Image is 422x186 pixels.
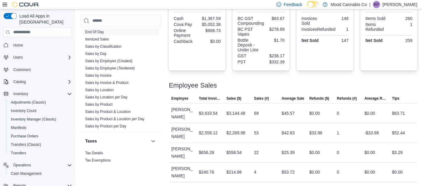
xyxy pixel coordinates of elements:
span: Sales by Product & Location per Day [85,116,144,121]
a: Manifests [8,124,29,131]
button: Users [1,53,74,62]
span: Customers [11,66,72,73]
div: GST [237,53,260,58]
a: Sales by Product per Day [85,124,126,128]
div: [PERSON_NAME] [169,123,196,143]
button: Catalog [11,78,28,85]
span: Manifests [11,125,26,130]
div: $278.89 [262,27,285,32]
span: Transfers (Classic) [8,141,72,148]
span: Inventory [13,91,28,96]
div: $52.44 [392,129,405,136]
span: Feedback [284,2,302,8]
button: Operations [11,162,34,169]
div: $0.00 [364,110,375,117]
div: Cashback [174,39,196,44]
span: Tips [392,96,399,101]
span: Sales by Invoice & Product [85,80,128,85]
span: Sales by Invoice [85,73,111,78]
div: $1,367.59 [198,16,221,21]
span: Itemized Sales [85,37,109,41]
div: 0 [337,168,339,176]
div: 53 [254,129,259,136]
div: PST [237,59,260,64]
span: Inventory [11,90,72,98]
a: Customers [11,66,33,73]
span: Inventory Count [11,108,37,113]
div: $1.70 [262,38,285,43]
div: $0.00 [198,39,221,44]
span: Sales by Employee (Created) [85,58,133,63]
div: Taxes [80,149,162,166]
button: Taxes [150,137,157,144]
button: Operations [1,161,74,169]
span: Sales by Location per Day [85,95,127,99]
span: Transfers (Classic) [11,142,41,147]
span: Refunds ($) [309,96,329,101]
span: Sales ($) [226,96,241,101]
span: Cash Management [8,170,72,177]
div: $0.00 [309,110,320,117]
div: Items Sold [365,16,388,21]
button: Transfers [6,149,74,157]
a: Sales by Product & Location per Day [85,117,144,121]
span: Sales by Classification [85,44,121,49]
span: Home [11,41,72,49]
div: $33.98 [309,129,322,136]
a: Purchase Orders [8,133,41,140]
span: Users [13,55,23,60]
div: $2,558.12 [199,129,217,136]
div: 69 [254,110,259,117]
div: InvoicesRefunded [301,27,335,32]
button: Inventory Manager (Classic) [6,115,74,123]
span: Inventory Manager (Classic) [8,116,72,123]
div: BC PST Vapes [237,27,260,37]
button: Users [11,54,25,61]
button: Inventory [11,90,31,98]
div: Online Payment [174,28,196,38]
span: Inventory Manager (Classic) [11,117,56,122]
div: 1 [338,27,348,32]
span: Sales (#) [254,96,269,101]
a: Transfers [8,149,28,157]
div: [PERSON_NAME] [169,162,196,182]
a: Sales by Day [85,51,107,56]
button: Home [1,41,74,50]
div: 22 [254,149,259,156]
h3: Employee Sales [169,82,217,89]
div: [PERSON_NAME] [169,143,196,162]
span: Transfers [8,149,72,157]
span: Users [11,54,72,61]
a: Adjustments (Classic) [8,99,48,106]
button: Adjustments (Classic) [6,98,74,107]
div: $0.00 [392,168,403,176]
a: Sales by Employee (Tendered) [85,66,135,70]
strong: Net Sold [301,38,319,43]
div: $668.73 [198,28,221,33]
div: $45.57 [282,110,295,117]
span: Inventory Count [8,107,72,114]
div: $0.00 [364,149,375,156]
div: $240.76 [199,168,214,176]
button: Inventory Count [6,107,74,115]
span: Transfers [11,151,26,156]
div: Sales [80,28,162,132]
a: Tax Exemptions [85,158,111,162]
span: Total Invoiced [199,96,221,101]
div: Cova Pay [174,22,196,27]
a: Tax Details [85,151,103,155]
span: Purchase Orders [11,134,38,139]
span: Average Sale [282,96,304,101]
button: Purchase Orders [6,132,74,140]
div: Invoices Sold [301,16,324,26]
a: Sales by Invoice [85,73,111,77]
span: Sales by Product [85,102,113,107]
img: Cova [12,2,39,8]
div: $83.67 [266,16,285,21]
div: $214.86 [226,168,242,176]
div: Items Refunded [365,22,388,32]
a: Sales by Location [85,88,114,92]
